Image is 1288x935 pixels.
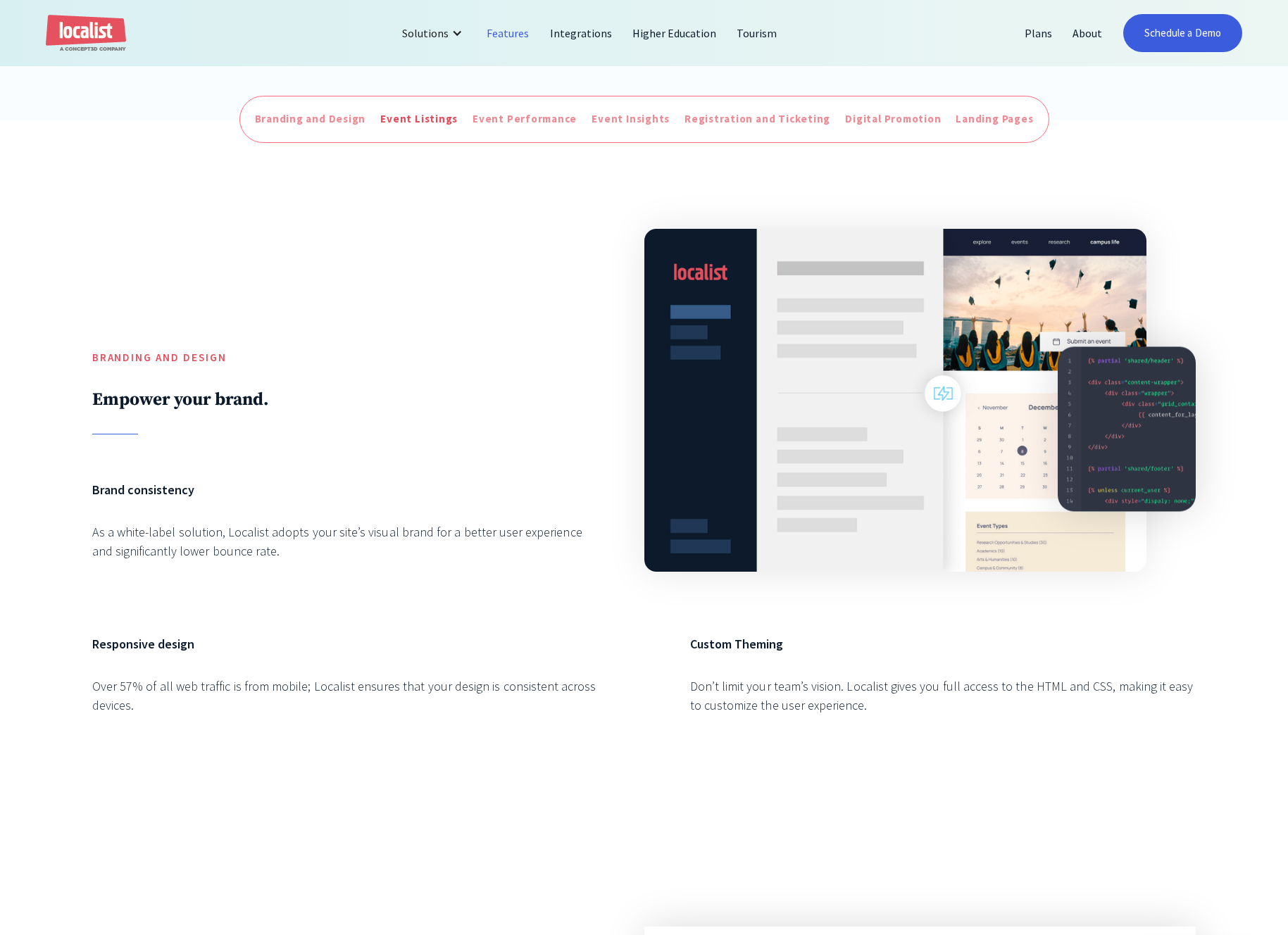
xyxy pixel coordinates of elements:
[727,16,787,50] a: Tourism
[956,111,1033,127] div: Landing Pages
[92,350,599,366] h5: Branding and Design
[92,634,599,653] h6: Responsive design
[92,480,599,499] h6: Brand consistency
[255,111,366,127] div: Branding and Design
[842,108,944,131] a: Digital Promotion
[952,108,1037,131] a: Landing Pages
[1015,16,1063,50] a: Plans
[473,111,577,127] div: Event Performance
[92,389,599,410] h2: Empower your brand.
[92,522,599,560] div: As a white-label solution, Localist adopts your site’s visual brand for a better user experience ...
[690,677,1196,715] div: Don’t limit your team’s vision. Localist gives you full access to the HTML and CSS, making it eas...
[477,16,539,50] a: Features
[690,634,1196,653] h6: Custom Theming
[681,108,834,131] a: Registration and Ticketing
[623,16,727,50] a: Higher Education
[380,111,458,127] div: Event Listings
[1123,14,1242,52] a: Schedule a Demo
[46,15,126,52] a: home
[469,108,580,131] a: Event Performance
[684,111,830,127] div: Registration and Ticketing
[92,677,599,715] div: Over 57% of all web traffic is from mobile; Localist ensures that your design is consistent acros...
[251,108,370,131] a: Branding and Design
[592,111,670,127] div: Event Insights
[1063,16,1113,50] a: About
[540,16,623,50] a: Integrations
[402,25,449,42] div: Solutions
[588,108,673,131] a: Event Insights
[845,111,941,127] div: Digital Promotion
[377,108,461,131] a: Event Listings
[392,16,477,50] div: Solutions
